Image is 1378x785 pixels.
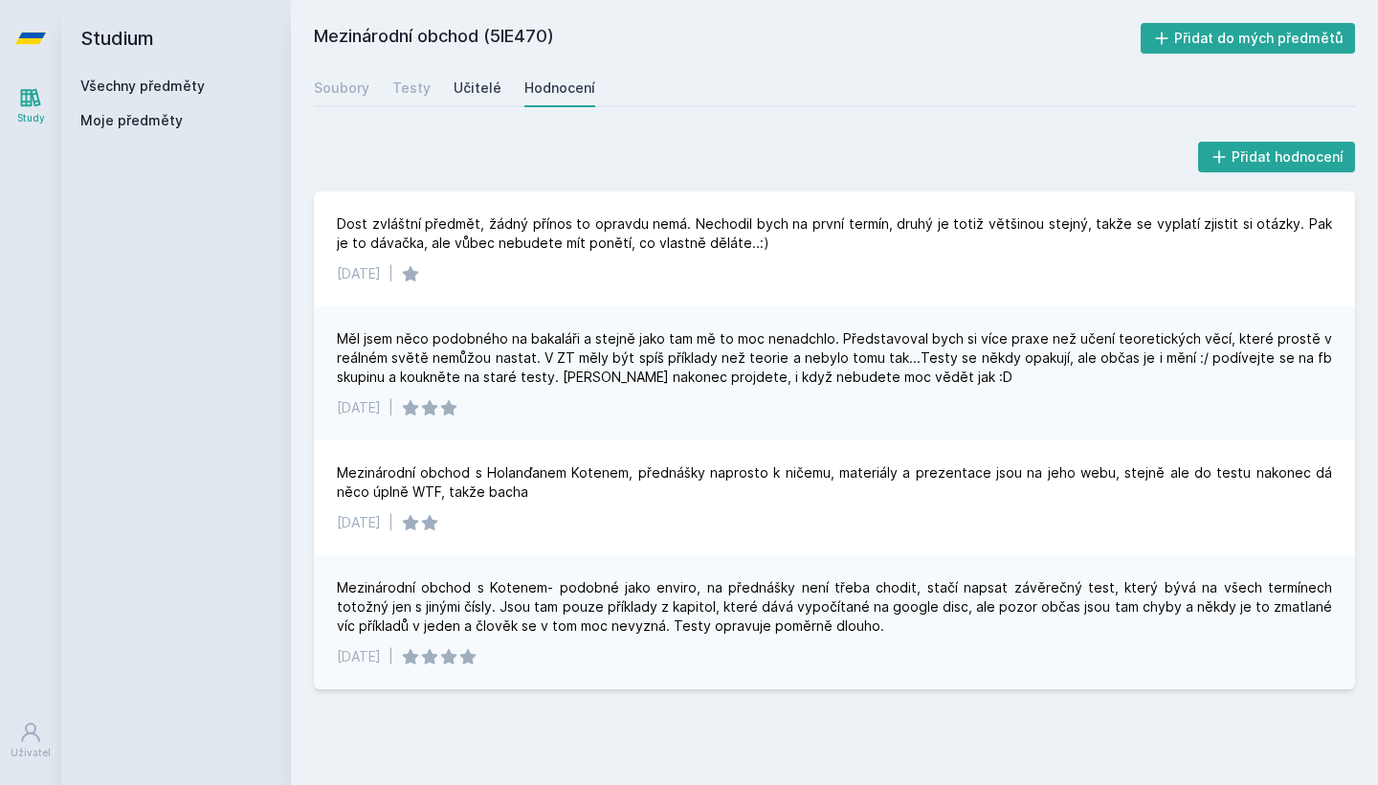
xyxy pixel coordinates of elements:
[314,23,1141,54] h2: Mezinárodní obchod (5IE470)
[337,329,1332,387] div: Měl jsem něco podobného na bakaláři a stejně jako tam mě to moc nenadchlo. Představoval bych si v...
[392,78,431,98] div: Testy
[314,69,369,107] a: Soubory
[389,264,393,283] div: |
[337,578,1332,636] div: Mezinárodní obchod s Kotenem- podobné jako enviro, na přednášky není třeba chodit, stačí napsat z...
[337,647,381,666] div: [DATE]
[337,513,381,532] div: [DATE]
[337,398,381,417] div: [DATE]
[1141,23,1356,54] button: Přidat do mých předmětů
[524,69,595,107] a: Hodnocení
[4,77,57,135] a: Study
[392,69,431,107] a: Testy
[454,78,501,98] div: Učitelé
[80,111,183,130] span: Moje předměty
[524,78,595,98] div: Hodnocení
[389,647,393,666] div: |
[389,398,393,417] div: |
[17,111,45,125] div: Study
[337,463,1332,502] div: Mezinárodní obchod s Holanďanem Kotenem, přednášky naprosto k ničemu, materiály a prezentace jsou...
[4,711,57,770] a: Uživatel
[314,78,369,98] div: Soubory
[11,746,51,760] div: Uživatel
[389,513,393,532] div: |
[454,69,501,107] a: Učitelé
[80,78,205,94] a: Všechny předměty
[337,214,1332,253] div: Dost zvláštní předmět, žádný přínos to opravdu nemá. Nechodil bych na první termín, druhý je toti...
[337,264,381,283] div: [DATE]
[1198,142,1356,172] button: Přidat hodnocení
